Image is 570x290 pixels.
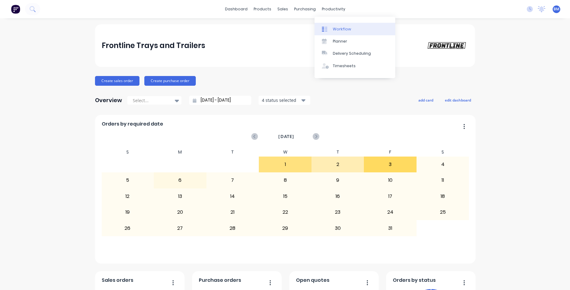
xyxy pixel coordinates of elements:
[312,173,364,188] div: 9
[262,97,300,103] div: 4 status selected
[259,173,311,188] div: 8
[364,157,416,172] div: 3
[291,5,319,14] div: purchasing
[554,6,559,12] span: BM
[222,5,251,14] a: dashboard
[199,277,241,284] span: Purchase orders
[312,189,364,204] div: 16
[315,23,395,35] a: Workflow
[206,148,259,157] div: T
[312,205,364,220] div: 23
[364,205,416,220] div: 24
[333,39,347,44] div: Planner
[333,26,351,32] div: Workflow
[417,205,469,220] div: 25
[278,133,294,140] span: [DATE]
[154,173,206,188] div: 6
[364,173,416,188] div: 10
[259,148,311,157] div: W
[102,120,163,128] span: Orders by required date
[207,220,259,236] div: 28
[102,277,133,284] span: Sales orders
[417,148,469,157] div: S
[259,96,310,105] button: 4 status selected
[102,173,154,188] div: 5
[95,94,122,106] div: Overview
[11,5,20,14] img: Factory
[296,277,329,284] span: Open quotes
[426,41,468,50] img: Frontline Trays and Trailers
[315,47,395,60] a: Delivery Scheduling
[102,40,205,52] div: Frontline Trays and Trailers
[207,205,259,220] div: 21
[417,157,469,172] div: 4
[364,148,417,157] div: F
[333,63,356,69] div: Timesheets
[154,220,206,236] div: 27
[312,220,364,236] div: 30
[259,157,311,172] div: 1
[441,96,475,104] button: edit dashboard
[154,205,206,220] div: 20
[102,205,154,220] div: 19
[102,189,154,204] div: 12
[259,189,311,204] div: 15
[102,220,154,236] div: 26
[95,76,139,86] button: Create sales order
[417,189,469,204] div: 18
[333,51,371,56] div: Delivery Scheduling
[312,157,364,172] div: 2
[259,205,311,220] div: 22
[154,189,206,204] div: 13
[101,148,154,157] div: S
[364,189,416,204] div: 17
[315,35,395,47] a: Planner
[274,5,291,14] div: sales
[207,173,259,188] div: 7
[311,148,364,157] div: T
[414,96,437,104] button: add card
[154,148,206,157] div: M
[417,173,469,188] div: 11
[207,189,259,204] div: 14
[259,220,311,236] div: 29
[319,5,348,14] div: productivity
[315,60,395,72] a: Timesheets
[364,220,416,236] div: 31
[144,76,196,86] button: Create purchase order
[251,5,274,14] div: products
[393,277,436,284] span: Orders by status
